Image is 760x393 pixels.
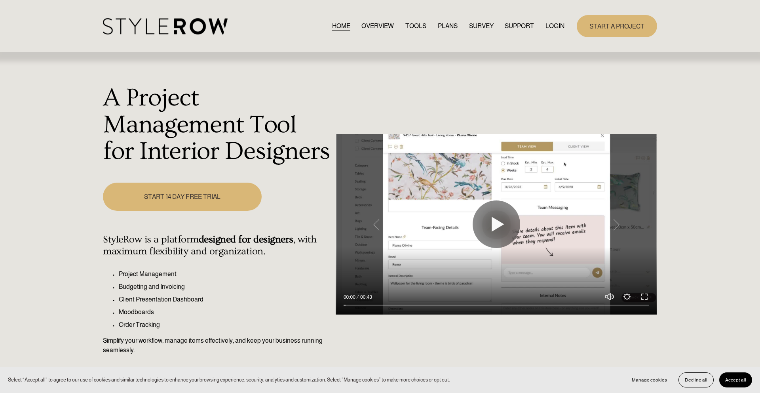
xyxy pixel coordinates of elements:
[119,282,331,292] p: Budgeting and Invoicing
[545,21,564,31] a: LOGIN
[473,200,520,248] button: Play
[685,377,707,383] span: Decline all
[357,293,374,301] div: Duration
[119,295,331,304] p: Client Presentation Dashboard
[405,21,426,31] a: TOOLS
[344,293,357,301] div: Current time
[505,21,534,31] a: folder dropdown
[119,320,331,330] p: Order Tracking
[103,336,331,355] p: Simplify your workflow, manage items effectively, and keep your business running seamlessly.
[361,21,394,31] a: OVERVIEW
[199,234,293,245] strong: designed for designers
[103,234,331,258] h4: StyleRow is a platform , with maximum flexibility and organization.
[577,15,657,37] a: START A PROJECT
[725,377,746,383] span: Accept all
[469,21,494,31] a: SURVEY
[626,372,673,387] button: Manage cookies
[119,269,331,279] p: Project Management
[103,18,228,34] img: StyleRow
[344,303,649,308] input: Seek
[438,21,458,31] a: PLANS
[8,376,450,383] p: Select “Accept all” to agree to our use of cookies and similar technologies to enhance your brows...
[678,372,714,387] button: Decline all
[719,372,752,387] button: Accept all
[119,307,331,317] p: Moodboards
[632,377,667,383] span: Manage cookies
[505,21,534,31] span: SUPPORT
[103,85,331,165] h1: A Project Management Tool for Interior Designers
[103,183,261,211] a: START 14 DAY FREE TRIAL
[332,21,350,31] a: HOME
